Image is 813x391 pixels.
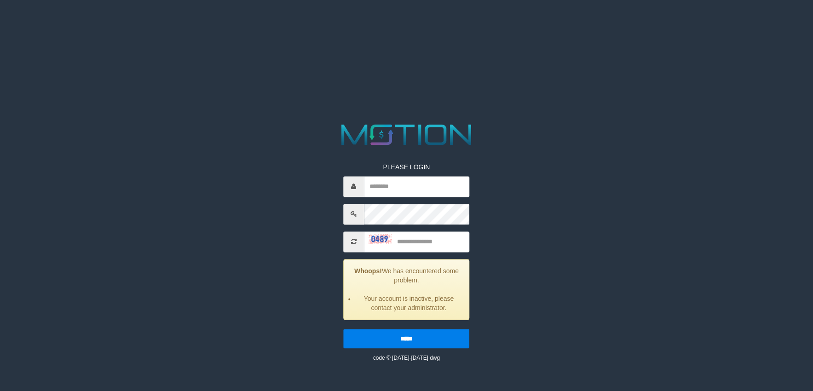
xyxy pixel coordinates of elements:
[343,259,469,320] div: We has encountered some problem.
[373,355,440,361] small: code © [DATE]-[DATE] dwg
[369,235,392,244] img: captcha
[355,294,462,312] li: Your account is inactive, please contact your administrator.
[343,162,469,172] p: PLEASE LOGIN
[335,121,478,149] img: MOTION_logo.png
[354,267,382,275] strong: Whoops!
